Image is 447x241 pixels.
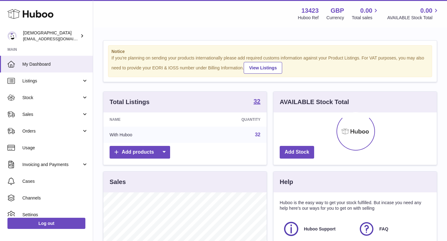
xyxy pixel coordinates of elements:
img: olgazyuz@outlook.com [7,31,17,41]
strong: GBP [331,7,344,15]
span: Sales [22,112,82,117]
a: Log out [7,218,85,229]
span: [EMAIL_ADDRESS][DOMAIN_NAME] [23,36,91,41]
p: Huboo is the easy way to get your stock fulfilled. But incase you need any help here's our ways f... [280,200,431,212]
span: 0.00 [420,7,432,15]
span: Stock [22,95,82,101]
a: View Listings [244,62,282,74]
span: FAQ [379,226,388,232]
td: With Huboo [103,127,189,143]
h3: AVAILABLE Stock Total [280,98,349,106]
span: Settings [22,212,88,218]
span: Huboo Support [304,226,336,232]
a: 32 [255,132,260,137]
a: Add Stock [280,146,314,159]
th: Name [103,112,189,127]
span: My Dashboard [22,61,88,67]
span: Cases [22,178,88,184]
span: Orders [22,128,82,134]
a: 0.00 AVAILABLE Stock Total [387,7,440,21]
a: FAQ [358,221,427,237]
div: [DEMOGRAPHIC_DATA] [23,30,79,42]
h3: Sales [110,178,126,186]
strong: 32 [254,98,260,104]
div: Huboo Ref [298,15,319,21]
strong: Notice [111,49,429,55]
span: Usage [22,145,88,151]
div: If you're planning on sending your products internationally please add required customs informati... [111,55,429,74]
span: Invoicing and Payments [22,162,82,168]
span: Total sales [352,15,379,21]
th: Quantity [189,112,267,127]
h3: Total Listings [110,98,150,106]
strong: 13423 [301,7,319,15]
a: 32 [254,98,260,106]
h3: Help [280,178,293,186]
a: Huboo Support [283,221,352,237]
span: Listings [22,78,82,84]
span: 0.00 [360,7,372,15]
span: AVAILABLE Stock Total [387,15,440,21]
span: Channels [22,195,88,201]
div: Currency [327,15,344,21]
a: Add products [110,146,170,159]
a: 0.00 Total sales [352,7,379,21]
